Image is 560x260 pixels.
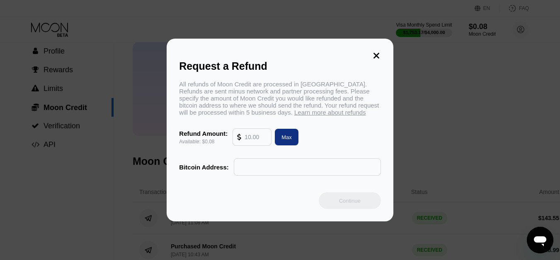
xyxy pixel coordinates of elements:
[179,81,381,116] div: All refunds of Moon Credit are processed in [GEOGRAPHIC_DATA]. Refunds are sent minus network and...
[272,129,298,145] div: Max
[294,109,366,116] span: Learn more about refunds
[527,227,553,253] iframe: Mesajlaşma penceresini başlatma düğmesi
[281,134,292,141] div: Max
[179,60,381,72] div: Request a Refund
[179,139,228,145] div: Available: $0.08
[179,164,228,171] div: Bitcoin Address:
[179,130,228,137] div: Refund Amount:
[245,129,267,145] input: 10.00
